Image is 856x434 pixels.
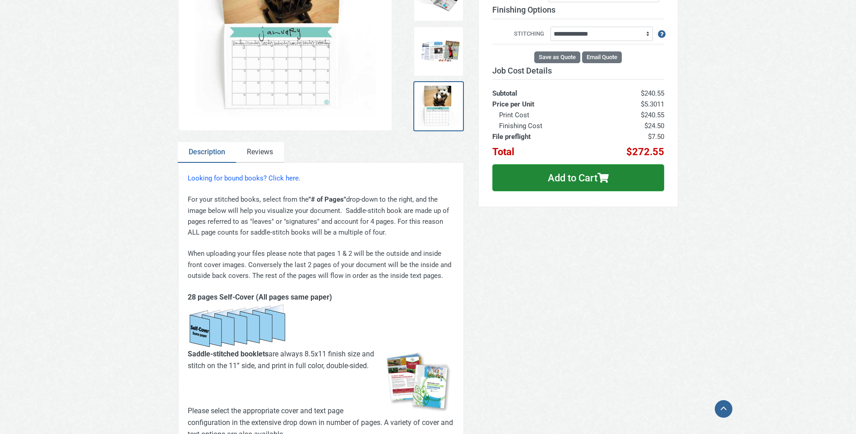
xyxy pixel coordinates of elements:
[413,26,464,77] a: Samples
[492,110,590,120] th: Print Cost
[641,111,664,119] span: $240.55
[648,133,664,141] span: $7.50
[413,81,464,132] a: Calendar
[188,194,454,238] p: For your stitched books, select from the drop-down to the right, and the image below will help yo...
[582,51,622,63] button: Email Quote
[188,174,301,182] a: Looking for bound books? Click here.
[188,248,454,281] p: When uploading your files please note that pages 1 & 2 will be the outside and inside front cover...
[534,51,580,63] button: Save as Quote
[492,164,664,191] button: Add to Cart
[641,100,664,108] span: $5.3011
[641,89,664,97] span: $240.55
[416,84,461,129] img: Calendar
[188,303,295,348] img: 28pg_selfcvr.png
[416,29,461,74] img: Samples
[188,293,332,301] strong: 28 pages Self-Cover (All pages same paper)
[492,29,549,39] label: Stitching
[188,350,268,358] strong: Saddle-stitched booklets
[309,195,346,203] strong: "# of Pages"
[492,66,664,76] h3: Job Cost Details
[492,120,590,131] th: Finishing Cost
[626,146,664,157] span: $272.55
[644,122,664,130] span: $24.50
[492,131,590,142] th: File preflight
[492,142,590,157] th: Total
[178,142,236,163] a: Description
[492,99,590,110] th: Price per Unit
[492,79,590,99] th: Subtotal
[236,142,284,163] a: Reviews
[492,5,664,19] h3: Finishing Options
